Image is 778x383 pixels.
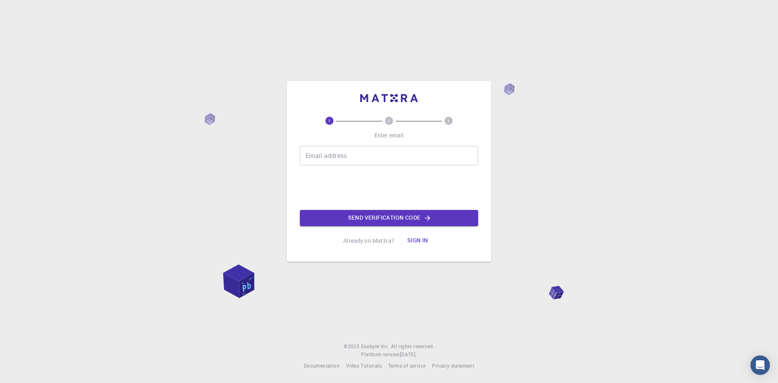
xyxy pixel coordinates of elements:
[388,118,390,124] text: 2
[447,118,450,124] text: 3
[327,172,451,203] iframe: reCAPTCHA
[346,362,382,370] a: Video Tutorials
[304,362,340,370] a: Documentation
[344,342,361,351] span: © 2025
[346,362,382,369] span: Video Tutorials
[361,342,389,351] a: Exabyte Inc.
[432,362,474,369] span: Privacy statement
[388,362,425,370] a: Terms of service
[388,362,425,369] span: Terms of service
[391,342,434,351] span: All rights reserved.
[361,351,400,359] span: Platform version
[400,351,417,357] span: [DATE] .
[432,362,474,370] a: Privacy statement
[304,362,340,369] span: Documentation
[328,118,331,124] text: 1
[343,237,394,245] p: Already on Mat3ra?
[374,131,404,139] p: Enter email
[300,210,478,226] button: Send verification code
[400,351,417,359] a: [DATE].
[750,355,770,375] div: Open Intercom Messenger
[361,343,389,349] span: Exabyte Inc.
[401,233,435,249] button: Sign in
